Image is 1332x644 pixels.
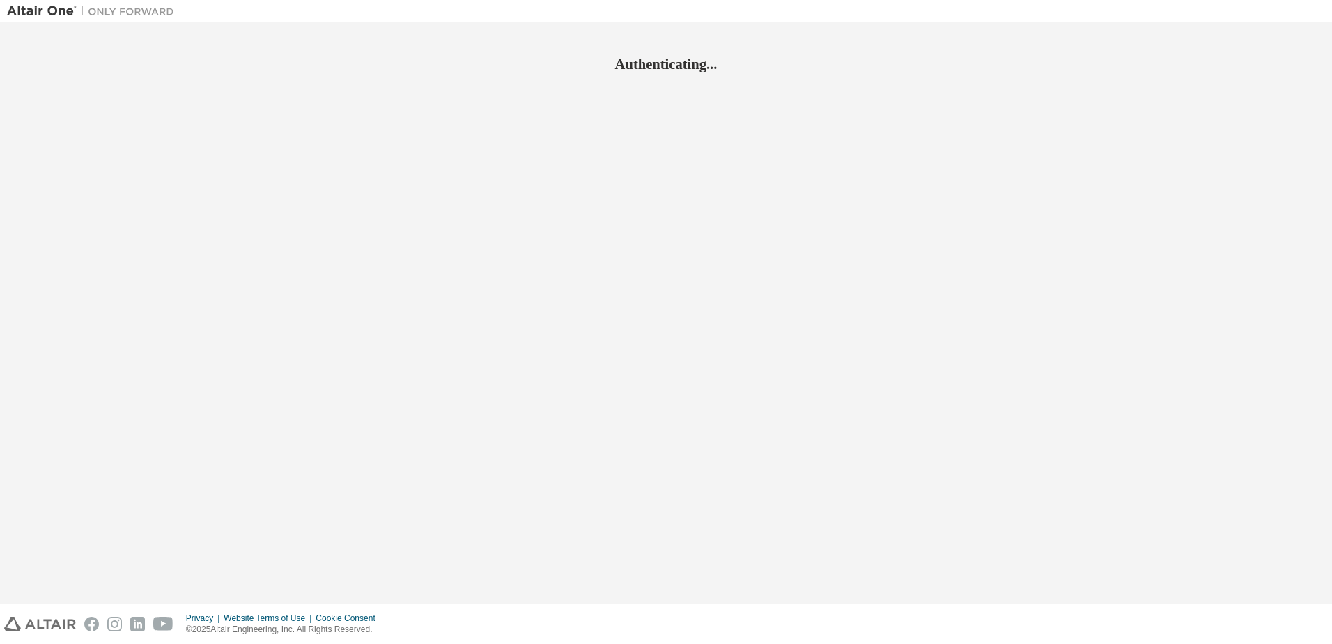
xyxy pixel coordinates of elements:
img: youtube.svg [153,617,173,631]
img: facebook.svg [84,617,99,631]
p: © 2025 Altair Engineering, Inc. All Rights Reserved. [186,624,384,636]
div: Website Terms of Use [224,613,316,624]
div: Cookie Consent [316,613,383,624]
img: instagram.svg [107,617,122,631]
img: altair_logo.svg [4,617,76,631]
img: Altair One [7,4,181,18]
h2: Authenticating... [7,55,1325,73]
div: Privacy [186,613,224,624]
img: linkedin.svg [130,617,145,631]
